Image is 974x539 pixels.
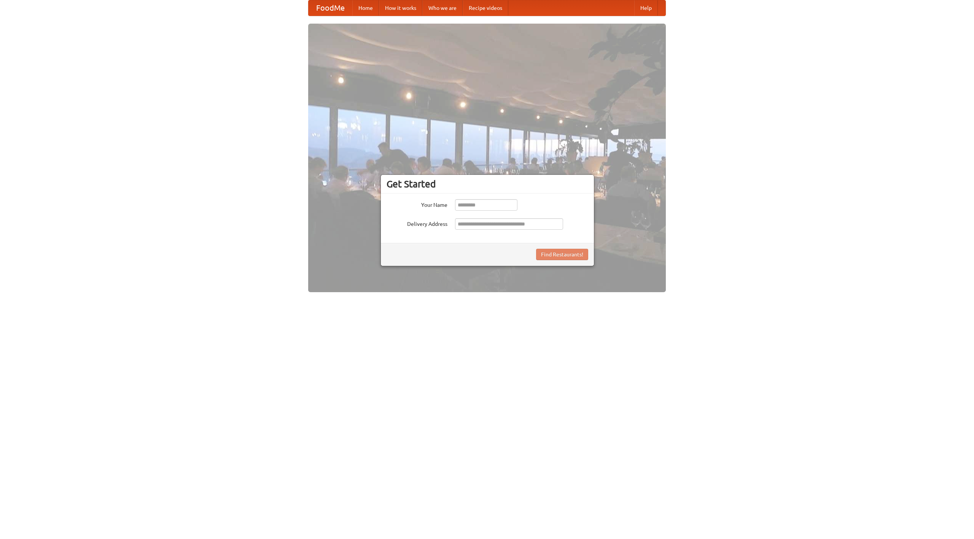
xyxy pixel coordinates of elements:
label: Delivery Address [387,218,447,228]
h3: Get Started [387,178,588,190]
a: Recipe videos [463,0,508,16]
a: Who we are [422,0,463,16]
a: Home [352,0,379,16]
a: Help [634,0,658,16]
button: Find Restaurants! [536,249,588,260]
label: Your Name [387,199,447,209]
a: FoodMe [309,0,352,16]
a: How it works [379,0,422,16]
